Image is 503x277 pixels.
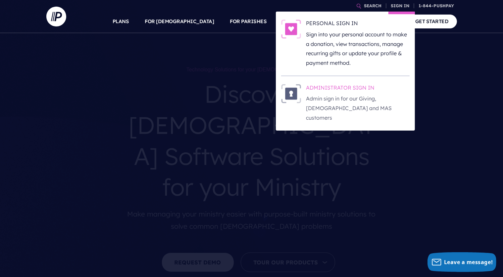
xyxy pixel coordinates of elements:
[281,84,410,123] a: ADMINISTRATOR SIGN IN - Illustration ADMINISTRATOR SIGN IN Admin sign in for our Giving, [DEMOGRA...
[306,20,410,29] h6: PERSONAL SIGN IN
[306,94,410,122] p: Admin sign in for our Giving, [DEMOGRAPHIC_DATA] and MAS customers
[281,20,301,39] img: PERSONAL SIGN IN - Illustration
[328,10,351,33] a: EXPLORE
[428,252,496,272] button: Leave a message!
[230,10,267,33] a: FOR PARISHES
[444,258,493,266] span: Leave a message!
[113,10,129,33] a: PLANS
[306,84,410,94] h6: ADMINISTRATOR SIGN IN
[283,10,312,33] a: SOLUTIONS
[306,30,410,68] p: Sign into your personal account to make a donation, view transactions, manage recurring gifts or ...
[367,10,391,33] a: COMPANY
[407,15,457,28] a: GET STARTED
[145,10,214,33] a: FOR [DEMOGRAPHIC_DATA]
[281,20,410,68] a: PERSONAL SIGN IN - Illustration PERSONAL SIGN IN Sign into your personal account to make a donati...
[281,84,301,103] img: ADMINISTRATOR SIGN IN - Illustration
